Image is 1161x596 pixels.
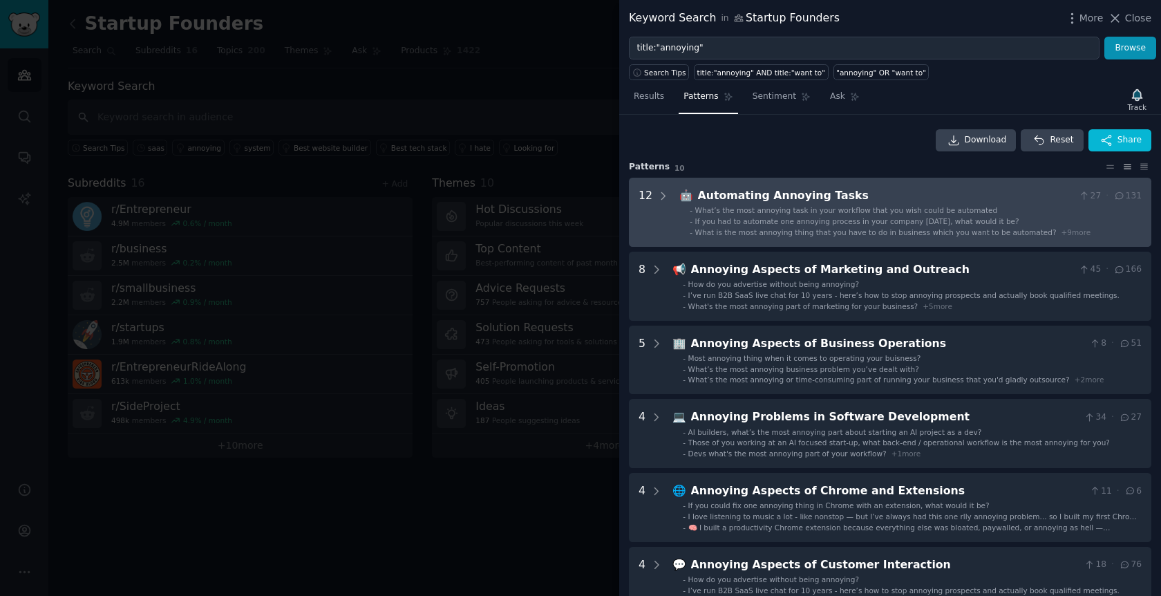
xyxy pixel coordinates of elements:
span: 45 [1078,263,1101,276]
button: Share [1088,129,1151,151]
span: Those of you working at an AI focused start-up, what back-end / operational workflow is the most ... [688,438,1110,447]
a: Download [936,129,1017,151]
div: Annoying Aspects of Customer Interaction [691,557,1079,574]
div: Keyword Search Startup Founders [629,10,840,27]
div: Annoying Aspects of Business Operations [691,335,1084,353]
span: Ask [830,91,845,103]
span: 10 [674,164,685,172]
span: · [1111,559,1114,571]
div: 12 [639,187,652,237]
span: 🤖 [679,189,693,202]
span: Results [634,91,664,103]
a: title:"annoying" AND title:"want to" [694,64,829,80]
a: Sentiment [748,86,815,114]
div: 5 [639,335,645,385]
span: Pattern s [629,161,670,174]
span: 💻 [672,410,686,423]
span: Share [1117,134,1142,147]
div: - [690,205,692,215]
div: - [683,353,686,363]
span: What's the most annoying part of marketing for your business? [688,302,918,310]
span: 6 [1124,485,1142,498]
span: · [1106,263,1108,276]
span: + 2 more [1075,375,1104,384]
span: If you had to automate one annoying process in your company [DATE], what would it be? [695,217,1019,225]
span: 34 [1084,411,1106,424]
button: Reset [1021,129,1083,151]
div: Annoying Aspects of Marketing and Outreach [691,261,1074,279]
div: - [683,512,686,521]
div: - [683,427,686,437]
span: Close [1125,11,1151,26]
span: What’s the most annoying business problem you’ve dealt with? [688,365,919,373]
a: Results [629,86,669,114]
span: 51 [1119,337,1142,350]
span: I’ve run B2B SaaS live chat for 10 years - here’s how to stop annoying prospects and actually boo... [688,291,1120,299]
div: - [683,501,686,510]
button: Track [1123,85,1151,114]
span: 11 [1089,485,1112,498]
a: Patterns [679,86,737,114]
span: 27 [1078,190,1101,203]
span: 📢 [672,263,686,276]
span: in [721,12,728,25]
div: - [683,438,686,447]
div: - [683,364,686,374]
span: 🏢 [672,337,686,350]
span: Patterns [683,91,718,103]
span: 27 [1119,411,1142,424]
span: Search Tips [644,68,686,77]
span: Devs what's the most annoying part of your workflow? [688,449,887,458]
div: title:"annoying" AND title:"want to" [697,68,826,77]
div: 8 [639,261,645,311]
span: Most annoying thing when it comes to operating your buisness? [688,354,921,362]
div: Track [1128,102,1146,112]
span: What is the most annoying thing that you have to do in business which you want to be automated? [695,228,1057,236]
button: Search Tips [629,64,689,80]
div: - [690,227,692,237]
div: - [683,586,686,595]
div: - [683,375,686,384]
div: - [683,290,686,300]
span: · [1111,337,1114,350]
span: 8 [1089,337,1106,350]
div: 4 [639,409,645,458]
span: 18 [1084,559,1106,571]
input: Try a keyword related to your business [629,37,1099,60]
span: · [1117,485,1120,498]
a: Ask [825,86,865,114]
span: How do you advertise without being annoying? [688,575,859,584]
div: Annoying Problems in Software Development [691,409,1079,426]
div: Annoying Aspects of Chrome and Extensions [691,483,1084,500]
span: 76 [1119,559,1142,571]
span: If you could fix one annoying thing in Chrome with an extension, what would it be? [688,501,990,510]
span: I love listening to music a lot - like nonstop — but I’ve always had this one rlly annoying probl... [688,512,1141,530]
span: AI builders, what’s the most annoying part about starting an AI project as a dev? [688,428,982,436]
span: · [1106,190,1108,203]
span: 🌐 [672,484,686,497]
div: - [683,449,686,458]
span: Reset [1050,134,1073,147]
div: "annoying" OR "want to" [836,68,926,77]
div: 4 [639,483,645,532]
span: 131 [1113,190,1142,203]
button: More [1065,11,1104,26]
span: 💬 [672,558,686,571]
span: + 5 more [923,302,952,310]
a: "annoying" OR "want to" [833,64,929,80]
span: More [1079,11,1104,26]
span: Download [965,134,1007,147]
span: What’s the most annoying or time-consuming part of running your business that you'd gladly outsou... [688,375,1070,384]
div: - [683,279,686,289]
span: Sentiment [753,91,796,103]
span: How do you advertise without being annoying? [688,280,859,288]
div: - [690,216,692,226]
span: + 1 more [891,449,921,458]
div: Automating Annoying Tasks [698,187,1074,205]
span: 🧠 I built a productivity Chrome extension because everything else was bloated, paywalled, or anno... [688,523,1111,541]
span: 166 [1113,263,1142,276]
button: Close [1108,11,1151,26]
div: - [683,301,686,311]
div: - [683,575,686,584]
span: + 9 more [1061,228,1091,236]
